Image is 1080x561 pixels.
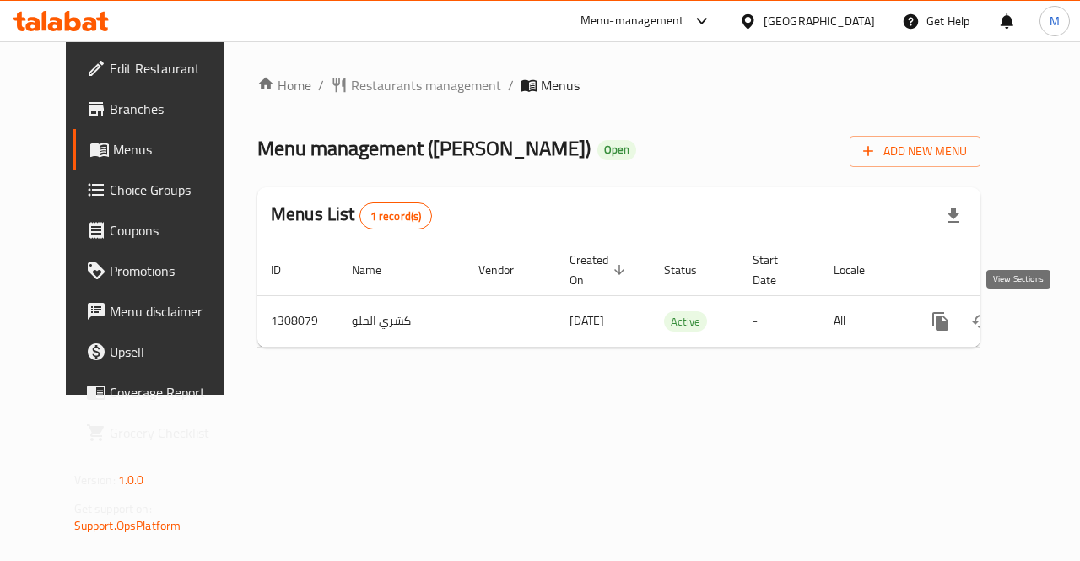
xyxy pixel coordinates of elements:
nav: breadcrumb [257,75,980,95]
span: Active [664,312,707,332]
a: Upsell [73,332,246,372]
span: Menu disclaimer [110,301,233,321]
span: Branches [110,99,233,119]
span: Menus [113,139,233,159]
div: Menu-management [580,11,684,31]
span: Coupons [110,220,233,240]
span: Created On [570,250,630,290]
a: Home [257,75,311,95]
a: Choice Groups [73,170,246,210]
span: ID [271,260,303,280]
td: - [739,295,820,347]
a: Menus [73,129,246,170]
button: more [921,301,961,342]
span: Promotions [110,261,233,281]
span: Restaurants management [351,75,501,95]
a: Coupons [73,210,246,251]
a: Edit Restaurant [73,48,246,89]
span: [DATE] [570,310,604,332]
span: Locale [834,260,887,280]
span: Menus [541,75,580,95]
button: Add New Menu [850,136,980,167]
span: Version: [74,469,116,491]
span: Name [352,260,403,280]
div: Open [597,140,636,160]
td: All [820,295,907,347]
span: Add New Menu [863,141,967,162]
h2: Menus List [271,202,432,229]
a: Restaurants management [331,75,501,95]
span: Menu management ( [PERSON_NAME] ) [257,129,591,167]
div: Export file [933,196,974,236]
span: M [1050,12,1060,30]
span: Open [597,143,636,157]
span: Start Date [753,250,800,290]
div: Total records count [359,202,433,229]
li: / [318,75,324,95]
span: 1 record(s) [360,208,432,224]
td: كشري الحلو [338,295,465,347]
div: [GEOGRAPHIC_DATA] [764,12,875,30]
a: Promotions [73,251,246,291]
li: / [508,75,514,95]
span: Vendor [478,260,536,280]
a: Grocery Checklist [73,413,246,453]
span: Choice Groups [110,180,233,200]
span: Get support on: [74,498,152,520]
span: 1.0.0 [118,469,144,491]
span: Coverage Report [110,382,233,402]
a: Branches [73,89,246,129]
span: Edit Restaurant [110,58,233,78]
a: Menu disclaimer [73,291,246,332]
span: Upsell [110,342,233,362]
td: 1308079 [257,295,338,347]
span: Grocery Checklist [110,423,233,443]
a: Support.OpsPlatform [74,515,181,537]
div: Active [664,311,707,332]
span: Status [664,260,719,280]
a: Coverage Report [73,372,246,413]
